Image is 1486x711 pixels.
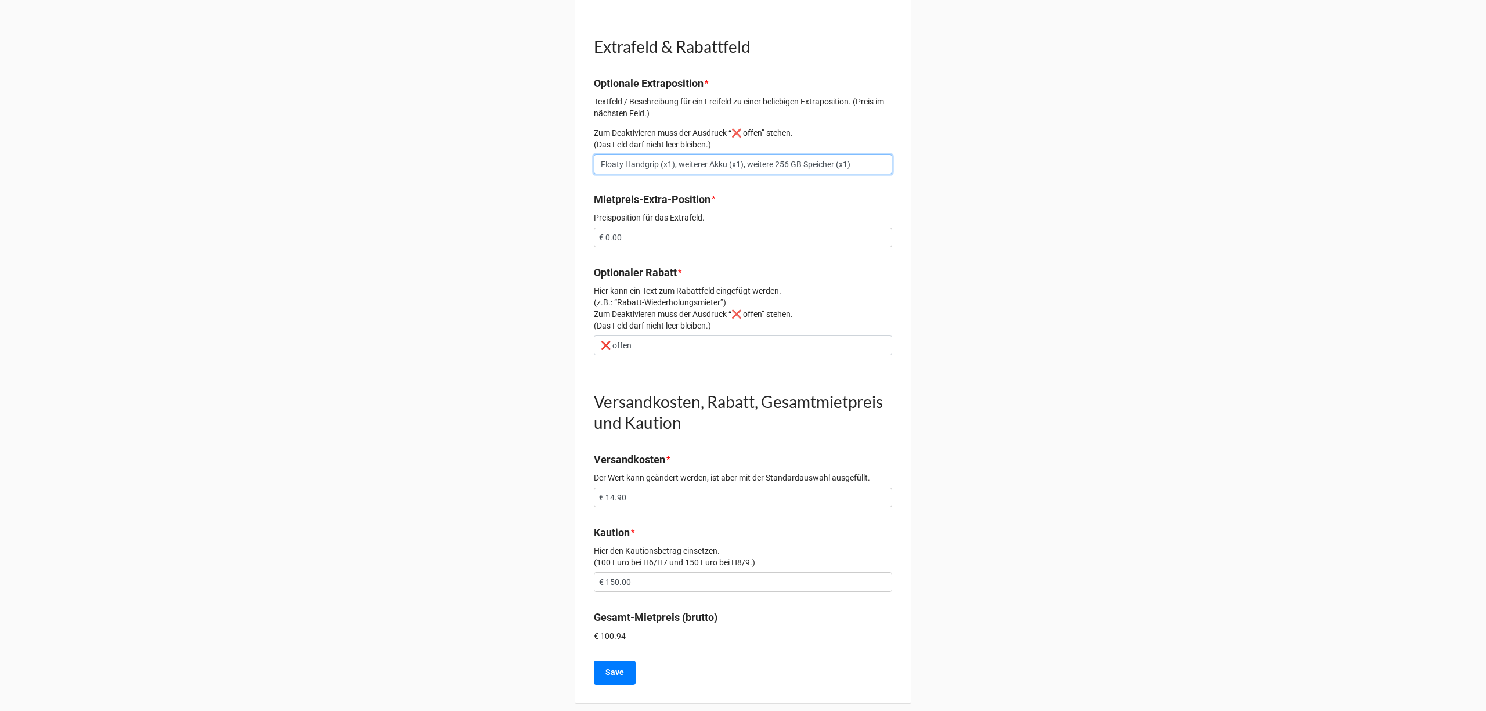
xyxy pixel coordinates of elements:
[594,630,892,642] p: € 100.94
[594,212,892,223] p: Preisposition für das Extrafeld.
[594,265,677,281] label: Optionaler Rabatt
[594,96,892,119] p: Textfeld / Beschreibung für ein Freifeld zu einer beliebigen Extraposition. (Preis im nächsten Fe...
[594,525,630,541] label: Kaution
[594,452,665,468] label: Versandkosten
[594,391,892,433] h1: Versandkosten, Rabatt, Gesamtmietpreis und Kaution
[605,666,624,678] b: Save
[594,127,892,150] p: Zum Deaktivieren muss der Ausdruck “❌ offen” stehen. (Das Feld darf nicht leer bleiben.)
[594,192,710,208] label: Mietpreis-Extra-Position
[594,545,892,568] p: Hier den Kautionsbetrag einsetzen. (100 Euro bei H6/H7 und 150 Euro bei H8/9.)
[594,285,892,331] p: Hier kann ein Text zum Rabattfeld eingefügt werden. (z.B.: “Rabatt-Wiederholungsmieter”) Zum Deak...
[594,611,717,623] b: Gesamt-Mietpreis (brutto)
[594,472,892,483] p: Der Wert kann geändert werden, ist aber mit der Standardauswahl ausgefüllt.
[594,36,892,57] h1: Extrafeld & Rabattfeld
[594,661,636,685] button: Save
[594,75,704,92] label: Optionale Extraposition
